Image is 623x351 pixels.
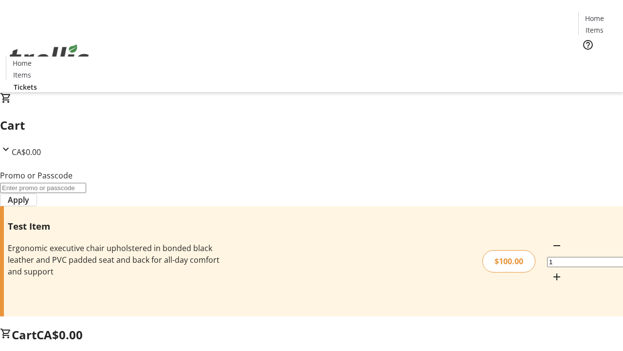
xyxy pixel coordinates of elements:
span: Items [586,25,604,35]
span: Apply [8,194,29,206]
span: Tickets [586,57,609,67]
span: Home [585,13,604,23]
div: $100.00 [482,250,535,273]
h3: Test Item [8,219,220,233]
a: Items [579,25,610,35]
span: CA$0.00 [37,327,83,343]
button: Help [578,35,598,55]
a: Home [579,13,610,23]
span: Home [13,58,32,68]
img: Orient E2E Organization 6JrRoDDGgw's Logo [6,34,92,82]
a: Tickets [578,57,617,67]
span: CA$0.00 [12,147,41,157]
button: Decrement by one [547,236,567,255]
div: Ergonomic executive chair upholstered in bonded black leather and PVC padded seat and back for al... [8,242,220,277]
span: Tickets [14,82,37,92]
a: Home [6,58,37,68]
span: Items [13,70,31,80]
a: Items [6,70,37,80]
button: Increment by one [547,267,567,287]
a: Tickets [6,82,45,92]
